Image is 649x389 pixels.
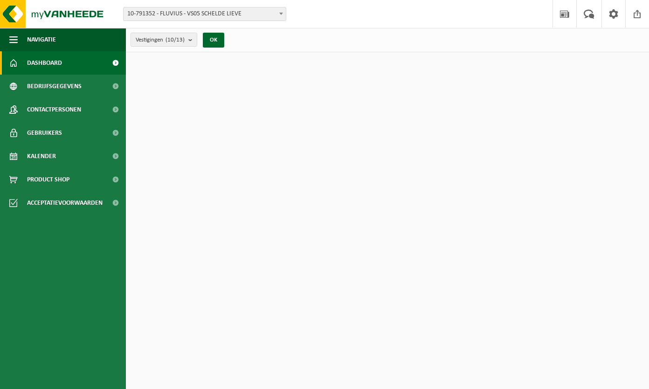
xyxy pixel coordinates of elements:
span: Bedrijfsgegevens [27,75,82,98]
button: OK [203,33,224,48]
span: Navigatie [27,28,56,51]
span: Contactpersonen [27,98,81,121]
button: Vestigingen(10/13) [131,33,197,47]
span: 10-791352 - FLUVIUS - VS05 SCHELDE LIEVE [124,7,286,21]
span: Product Shop [27,168,69,191]
span: Kalender [27,145,56,168]
span: Vestigingen [136,33,185,47]
count: (10/13) [166,37,185,43]
span: 10-791352 - FLUVIUS - VS05 SCHELDE LIEVE [123,7,286,21]
span: Acceptatievoorwaarden [27,191,103,215]
span: Dashboard [27,51,62,75]
span: Gebruikers [27,121,62,145]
